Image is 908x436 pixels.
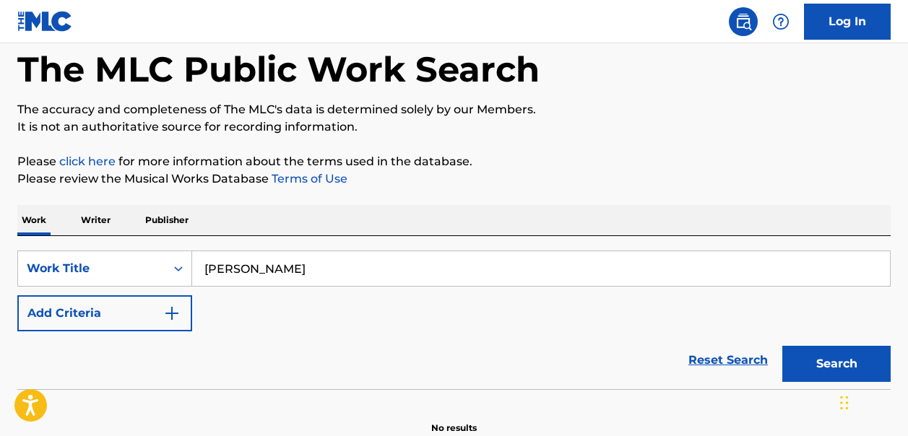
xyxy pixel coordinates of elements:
p: The accuracy and completeness of The MLC's data is determined solely by our Members. [17,101,891,118]
p: Writer [77,205,115,235]
p: Work [17,205,51,235]
p: It is not an authoritative source for recording information. [17,118,891,136]
a: Reset Search [681,344,775,376]
a: Public Search [729,7,758,36]
div: Help [766,7,795,36]
iframe: Chat Widget [836,367,908,436]
h1: The MLC Public Work Search [17,48,540,91]
p: Please review the Musical Works Database [17,170,891,188]
button: Search [782,346,891,382]
div: Work Title [27,260,157,277]
button: Add Criteria [17,295,192,331]
a: click here [59,154,116,168]
img: help [772,13,790,30]
a: Terms of Use [269,172,347,186]
a: Log In [804,4,891,40]
img: search [735,13,752,30]
form: Search Form [17,250,891,389]
img: 9d2ae6d4665cec9f34b9.svg [163,305,181,322]
p: Publisher [141,205,193,235]
p: Please for more information about the terms used in the database. [17,153,891,170]
img: MLC Logo [17,11,73,32]
p: No results [431,404,477,435]
div: Drag [840,381,849,424]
